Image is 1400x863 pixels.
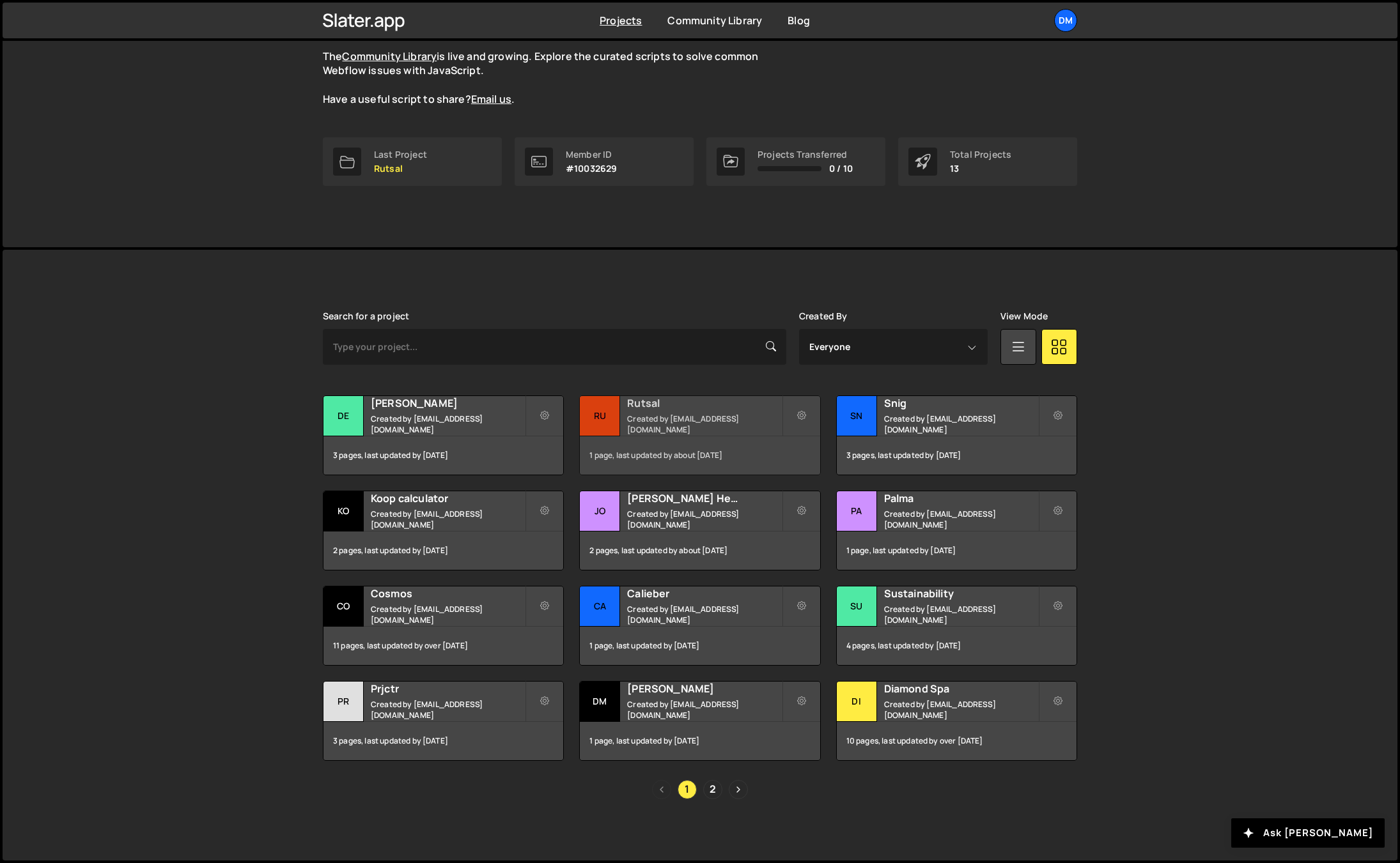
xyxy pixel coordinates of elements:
div: 11 pages, last updated by over [DATE] [323,627,563,665]
a: Ko Koop calculator Created by [EMAIL_ADDRESS][DOMAIN_NAME] 2 pages, last updated by [DATE] [323,491,564,570]
div: 2 pages, last updated by [DATE] [323,531,563,570]
div: 1 page, last updated by [DATE] [580,627,820,665]
div: Co [323,586,364,627]
label: Created By [799,311,848,321]
a: Next page [729,780,748,799]
a: Page 2 [703,780,722,799]
div: Projects Transferred [758,149,853,160]
small: Created by [EMAIL_ADDRESS][DOMAIN_NAME] [884,508,1038,530]
div: 1 page, last updated by [DATE] [837,531,1077,570]
a: Pr Prjctr Created by [EMAIL_ADDRESS][DOMAIN_NAME] 3 pages, last updated by [DATE] [323,681,564,761]
div: 3 pages, last updated by [DATE] [323,722,563,760]
a: Projects [600,13,642,27]
h2: Rutsal [627,396,781,410]
div: 2 pages, last updated by about [DATE] [580,531,820,570]
input: Type your project... [323,329,786,365]
h2: [PERSON_NAME] [371,396,525,410]
h2: Koop calculator [371,491,525,505]
div: Pr [323,682,364,722]
small: Created by [EMAIL_ADDRESS][DOMAIN_NAME] [371,413,525,435]
a: Ru Rutsal Created by [EMAIL_ADDRESS][DOMAIN_NAME] 1 page, last updated by about [DATE] [579,395,820,475]
div: 4 pages, last updated by [DATE] [837,627,1077,665]
small: Created by [EMAIL_ADDRESS][DOMAIN_NAME] [627,508,781,530]
div: 1 page, last updated by [DATE] [580,722,820,760]
span: 0 / 10 [829,164,853,174]
label: Search for a project [323,311,409,321]
div: Ca [580,586,620,627]
div: Ru [580,396,620,436]
small: Created by [EMAIL_ADDRESS][DOMAIN_NAME] [627,413,781,435]
h2: Cosmos [371,586,525,600]
a: Jo [PERSON_NAME] Health Created by [EMAIL_ADDRESS][DOMAIN_NAME] 2 pages, last updated by about [D... [579,491,820,570]
p: Rutsal [374,164,427,174]
div: 10 pages, last updated by over [DATE] [837,722,1077,760]
div: Su [837,586,877,627]
div: 3 pages, last updated by [DATE] [323,436,563,475]
div: 1 page, last updated by about [DATE] [580,436,820,475]
a: Co Cosmos Created by [EMAIL_ADDRESS][DOMAIN_NAME] 11 pages, last updated by over [DATE] [323,586,564,666]
small: Created by [EMAIL_ADDRESS][DOMAIN_NAME] [627,604,781,625]
small: Created by [EMAIL_ADDRESS][DOMAIN_NAME] [627,699,781,721]
h2: Snig [884,396,1038,410]
a: Di Diamond Spa Created by [EMAIL_ADDRESS][DOMAIN_NAME] 10 pages, last updated by over [DATE] [836,681,1077,761]
a: Community Library [667,13,762,27]
small: Created by [EMAIL_ADDRESS][DOMAIN_NAME] [884,413,1038,435]
h2: Sustainability [884,586,1038,600]
div: Member ID [566,149,617,160]
div: Total Projects [950,149,1011,160]
h2: Calieber [627,586,781,600]
div: Ko [323,491,364,531]
p: The is live and growing. Explore the curated scripts to solve common Webflow issues with JavaScri... [323,49,783,107]
h2: [PERSON_NAME] [627,682,781,696]
small: Created by [EMAIL_ADDRESS][DOMAIN_NAME] [371,508,525,530]
p: #10032629 [566,164,617,174]
a: Blog [788,13,810,27]
small: Created by [EMAIL_ADDRESS][DOMAIN_NAME] [371,699,525,721]
a: Dm [PERSON_NAME] Created by [EMAIL_ADDRESS][DOMAIN_NAME] 1 page, last updated by [DATE] [579,681,820,761]
small: Created by [EMAIL_ADDRESS][DOMAIN_NAME] [884,699,1038,721]
a: De [PERSON_NAME] Created by [EMAIL_ADDRESS][DOMAIN_NAME] 3 pages, last updated by [DATE] [323,395,564,475]
h2: Prjctr [371,682,525,696]
a: Sn Snig Created by [EMAIL_ADDRESS][DOMAIN_NAME] 3 pages, last updated by [DATE] [836,395,1077,475]
div: Pagination [323,780,1077,799]
div: Sn [837,396,877,436]
div: 3 pages, last updated by [DATE] [837,436,1077,475]
div: Pa [837,491,877,531]
div: Dm [580,682,620,722]
div: Last Project [374,149,427,160]
div: Di [837,682,877,722]
h2: [PERSON_NAME] Health [627,491,781,505]
label: View Mode [1000,311,1048,321]
a: Community Library [342,49,437,63]
h2: Palma [884,491,1038,505]
small: Created by [EMAIL_ADDRESS][DOMAIN_NAME] [371,604,525,625]
div: Jo [580,491,620,531]
button: Ask [PERSON_NAME] [1231,818,1385,848]
a: Dm [1054,9,1077,32]
a: Email us [471,92,511,106]
h2: Diamond Spa [884,682,1038,696]
small: Created by [EMAIL_ADDRESS][DOMAIN_NAME] [884,604,1038,625]
a: Pa Palma Created by [EMAIL_ADDRESS][DOMAIN_NAME] 1 page, last updated by [DATE] [836,491,1077,570]
p: 13 [950,164,1011,174]
a: Su Sustainability Created by [EMAIL_ADDRESS][DOMAIN_NAME] 4 pages, last updated by [DATE] [836,586,1077,666]
a: Last Project Rutsal [323,137,502,186]
div: De [323,396,364,436]
a: Ca Calieber Created by [EMAIL_ADDRESS][DOMAIN_NAME] 1 page, last updated by [DATE] [579,586,820,666]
